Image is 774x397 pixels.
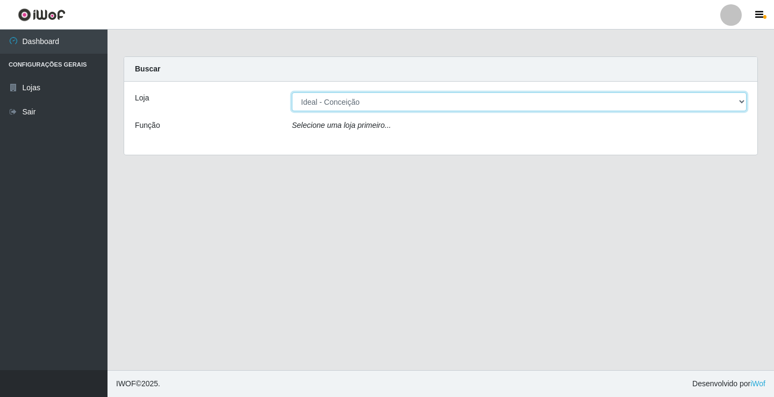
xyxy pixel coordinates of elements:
[292,121,391,129] i: Selecione uma loja primeiro...
[18,8,66,21] img: CoreUI Logo
[692,378,765,389] span: Desenvolvido por
[135,64,160,73] strong: Buscar
[116,378,160,389] span: © 2025 .
[135,120,160,131] label: Função
[750,379,765,388] a: iWof
[116,379,136,388] span: IWOF
[135,92,149,104] label: Loja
